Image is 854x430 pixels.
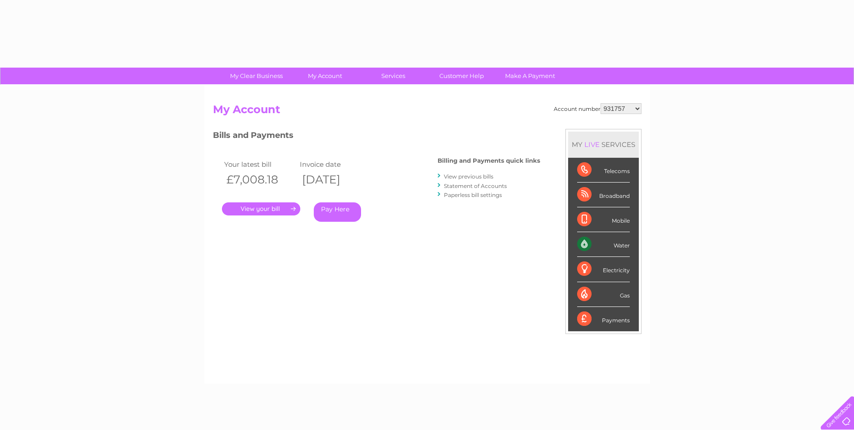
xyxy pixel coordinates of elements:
[444,183,507,189] a: Statement of Accounts
[444,192,502,198] a: Paperless bill settings
[493,68,567,84] a: Make A Payment
[577,207,630,232] div: Mobile
[568,132,639,157] div: MY SERVICES
[288,68,362,84] a: My Account
[554,103,642,114] div: Account number
[213,129,540,145] h3: Bills and Payments
[314,202,361,222] a: Pay Here
[577,282,630,307] div: Gas
[222,170,298,189] th: £7,008.18
[425,68,499,84] a: Customer Help
[583,140,601,149] div: LIVE
[222,202,300,215] a: .
[219,68,294,84] a: My Clear Business
[577,257,630,282] div: Electricity
[222,158,298,170] td: Your latest bill
[438,157,540,164] h4: Billing and Payments quick links
[577,232,630,257] div: Water
[213,103,642,120] h2: My Account
[577,307,630,331] div: Payments
[356,68,430,84] a: Services
[444,173,493,180] a: View previous bills
[298,158,374,170] td: Invoice date
[577,183,630,207] div: Broadband
[298,170,374,189] th: [DATE]
[577,158,630,183] div: Telecoms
